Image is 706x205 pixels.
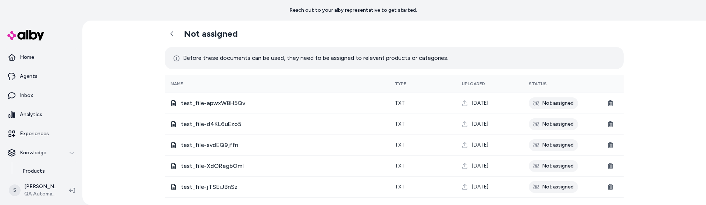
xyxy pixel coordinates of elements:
div: test_file-XdORegbOml.txt [171,162,383,170]
div: test_file-apwxW8H5Qv.txt [171,99,383,108]
div: Not assigned [529,181,578,193]
p: Inbox [20,92,33,99]
div: test_file-d4KL6uEzo5.txt [171,120,383,129]
button: Knowledge [3,144,79,162]
p: Products [22,168,45,175]
span: txt [395,163,405,169]
span: [DATE] [472,183,488,191]
a: Home [3,48,79,66]
a: Experiences [3,125,79,143]
div: Not assigned [529,160,578,172]
div: test_file-svdEQ9jffn.txt [171,141,383,150]
span: txt [395,184,405,190]
img: alby Logo [7,30,44,40]
span: test_file-d4KL6uEzo5 [181,120,383,129]
button: S[PERSON_NAME]QA Automation 1 [4,179,63,202]
p: Home [20,54,34,61]
div: Not assigned [529,139,578,151]
span: test_file-apwxW8H5Qv [181,99,383,108]
span: txt [395,142,405,148]
p: Agents [20,73,38,80]
a: Inbox [3,87,79,104]
span: [DATE] [472,162,488,170]
span: Status [529,81,547,86]
p: Analytics [20,111,42,118]
div: Name [171,81,226,87]
span: Uploaded [462,81,485,86]
p: Reach out to your alby representative to get started. [289,7,417,14]
span: QA Automation 1 [24,190,57,198]
h2: Not assigned [184,28,238,39]
p: Before these documents can be used, they need to be assigned to relevant products or categories. [174,53,448,63]
span: test_file-jTSEiJBnSz [181,183,383,191]
div: Not assigned [529,97,578,109]
p: [PERSON_NAME] [24,183,57,190]
span: [DATE] [472,141,488,149]
span: Type [395,81,406,86]
span: S [9,184,21,196]
p: Experiences [20,130,49,137]
span: [DATE] [472,121,488,128]
a: Agents [3,68,79,85]
span: txt [395,121,405,127]
a: Products [15,162,79,180]
span: test_file-svdEQ9jffn [181,141,383,150]
div: Not assigned [529,118,578,130]
p: Knowledge [20,149,46,157]
span: test_file-XdORegbOml [181,162,383,170]
a: Analytics [3,106,79,123]
span: txt [395,100,405,106]
span: [DATE] [472,100,488,107]
div: test_file-jTSEiJBnSz.txt [171,183,383,191]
